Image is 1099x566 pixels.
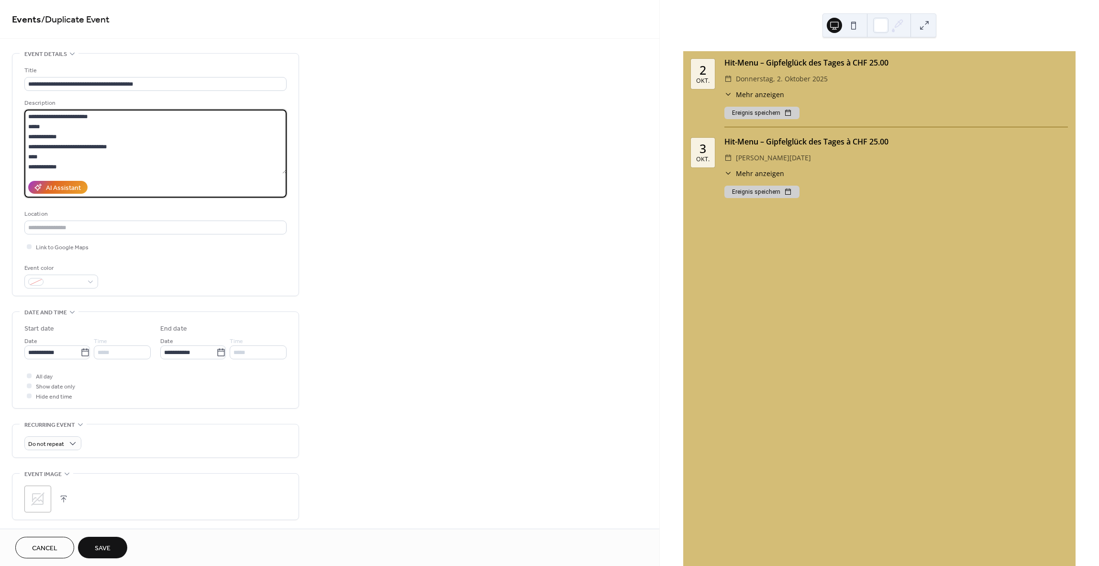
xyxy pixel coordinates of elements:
[724,152,732,164] div: ​
[36,382,75,392] span: Show date only
[24,324,54,334] div: Start date
[724,168,732,178] div: ​
[696,156,710,163] div: Okt.
[160,324,187,334] div: End date
[724,168,784,178] button: ​Mehr anzeigen
[24,469,62,479] span: Event image
[28,181,88,194] button: AI Assistant
[46,183,81,193] div: AI Assistant
[24,49,67,59] span: Event details
[736,168,784,178] span: Mehr anzeigen
[724,89,784,100] button: ​Mehr anzeigen
[724,186,799,198] button: Ereignis speichern
[160,336,173,346] span: Date
[24,209,285,219] div: Location
[94,336,107,346] span: Time
[36,372,53,382] span: All day
[36,243,89,253] span: Link to Google Maps
[696,78,710,84] div: Okt.
[41,11,110,29] span: / Duplicate Event
[28,439,64,450] span: Do not repeat
[24,336,37,346] span: Date
[724,57,1068,68] div: Hit-Menu – Gipfelglück des Tages à CHF 25.00
[724,107,799,119] button: Ereignis speichern
[24,420,75,430] span: Recurring event
[24,98,285,108] div: Description
[95,544,111,554] span: Save
[12,11,41,29] a: Events
[24,66,285,76] div: Title
[230,336,243,346] span: Time
[736,73,828,85] span: Donnerstag, 2. Oktober 2025
[736,152,811,164] span: [PERSON_NAME][DATE]
[724,73,732,85] div: ​
[724,89,732,100] div: ​
[736,89,784,100] span: Mehr anzeigen
[15,537,74,558] button: Cancel
[36,392,72,402] span: Hide end time
[699,64,706,76] div: 2
[24,263,96,273] div: Event color
[32,544,57,554] span: Cancel
[724,136,1068,147] div: Hit-Menu – Gipfelglück des Tages à CHF 25.00
[24,308,67,318] span: Date and time
[78,537,127,558] button: Save
[24,486,51,512] div: ;
[699,143,706,155] div: 3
